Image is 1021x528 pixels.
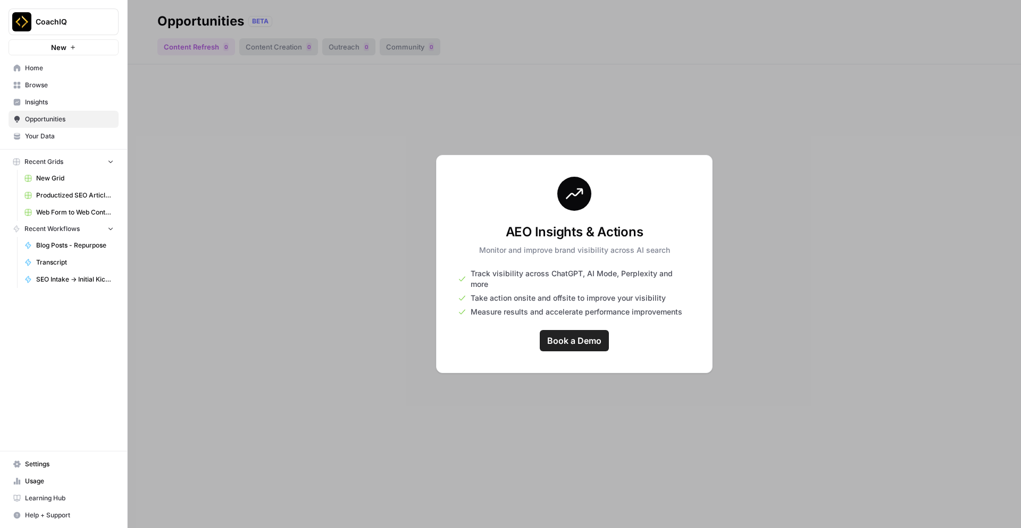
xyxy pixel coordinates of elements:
span: Take action onsite and offsite to improve your visibility [471,293,666,303]
a: Blog Posts - Repurpose [20,237,119,254]
span: Measure results and accelerate performance improvements [471,307,682,317]
span: Usage [25,476,114,486]
a: Transcript [20,254,119,271]
span: Track visibility across ChatGPT, AI Mode, Perplexity and more [471,268,691,290]
a: SEO Intake -> Initial Kickoff Report [20,271,119,288]
span: Home [25,63,114,73]
a: Usage [9,473,119,490]
span: Transcript [36,258,114,267]
span: SEO Intake -> Initial Kickoff Report [36,275,114,284]
span: Blog Posts - Repurpose [36,241,114,250]
p: Monitor and improve brand visibility across AI search [479,245,670,255]
h3: AEO Insights & Actions [479,224,670,241]
span: Productized SEO Article Writer Grid [36,191,114,200]
a: Opportunities [9,111,119,128]
a: Browse [9,77,119,94]
span: CoachIQ [36,16,100,27]
a: Productized SEO Article Writer Grid [20,187,119,204]
span: Book a Demo [547,334,601,347]
a: Settings [9,456,119,473]
span: Help + Support [25,510,114,520]
a: Web Form to Web Content Grid [20,204,119,221]
a: Learning Hub [9,490,119,507]
button: New [9,39,119,55]
span: Opportunities [25,114,114,124]
a: Insights [9,94,119,111]
span: Web Form to Web Content Grid [36,208,114,217]
a: Your Data [9,128,119,145]
span: New Grid [36,174,114,183]
span: Learning Hub [25,493,114,503]
button: Workspace: CoachIQ [9,9,119,35]
img: CoachIQ Logo [12,12,31,31]
span: Recent Workflows [24,224,80,234]
button: Help + Support [9,507,119,524]
span: New [51,42,66,53]
span: Insights [25,97,114,107]
span: Recent Grids [24,157,63,167]
a: Book a Demo [540,330,609,351]
span: Settings [25,459,114,469]
button: Recent Workflows [9,221,119,237]
a: New Grid [20,170,119,187]
a: Home [9,60,119,77]
span: Browse [25,80,114,90]
button: Recent Grids [9,154,119,170]
span: Your Data [25,131,114,141]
